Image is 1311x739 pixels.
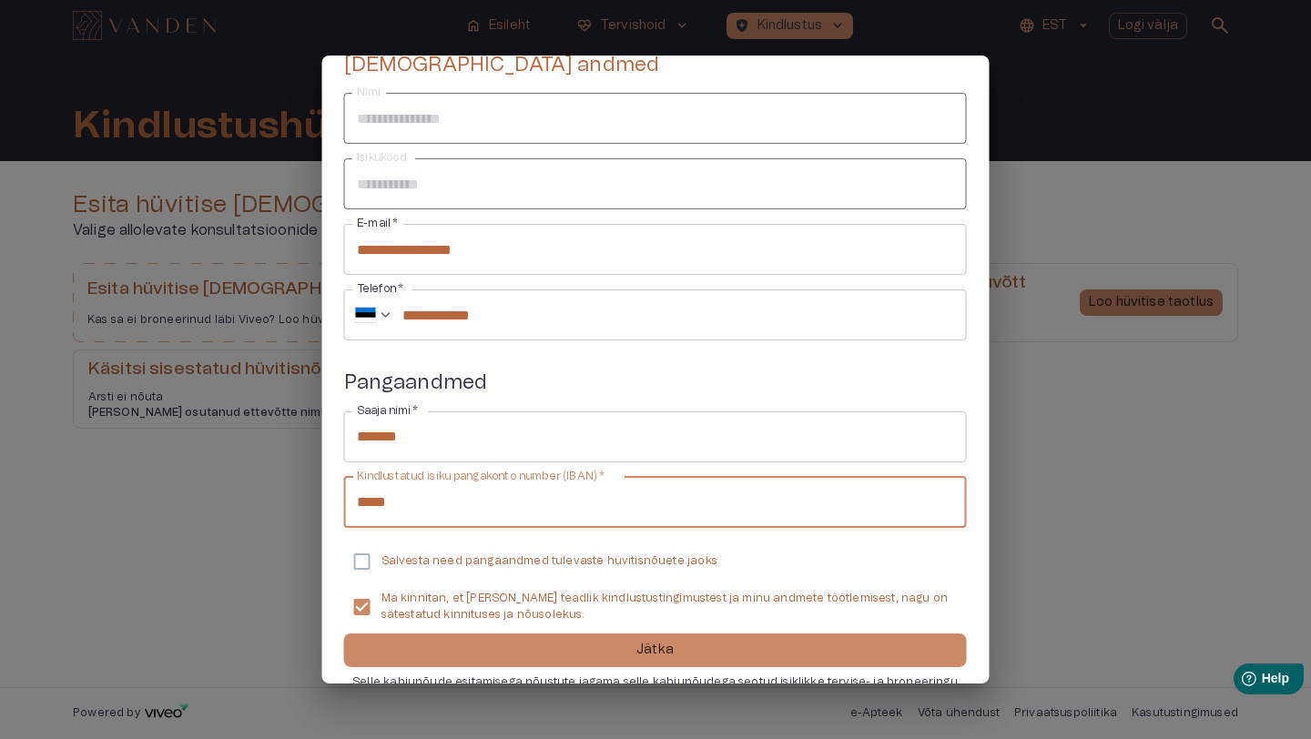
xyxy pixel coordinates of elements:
label: Kindlustatud isiku pangakonto number (IBAN) [357,468,605,483]
iframe: Help widget launcher [1169,656,1311,707]
p: Salvesta need pangaandmed tulevaste hüvitisnõuete jaoks [381,553,717,569]
label: Saaja nimi [357,402,419,418]
p: Jätka [636,640,674,659]
label: E-mail [357,216,398,231]
h5: [DEMOGRAPHIC_DATA] andmed [344,52,967,78]
h5: Pangaandmed [344,369,967,396]
label: Telefon [357,281,404,297]
p: Selle kahjunõude esitamisega nõustute jagama selle kahjunõudega seotud isiklikke tervise- ja bron... [344,673,967,704]
img: ee [355,307,377,323]
p: Ma kinnitan, et [PERSON_NAME] teadlik kindlustustingimustest ja minu andmete töötlemisest, nagu o... [381,591,952,622]
label: Nimi [357,85,381,100]
label: Isikukood [357,150,407,166]
button: Jätka [344,633,967,666]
